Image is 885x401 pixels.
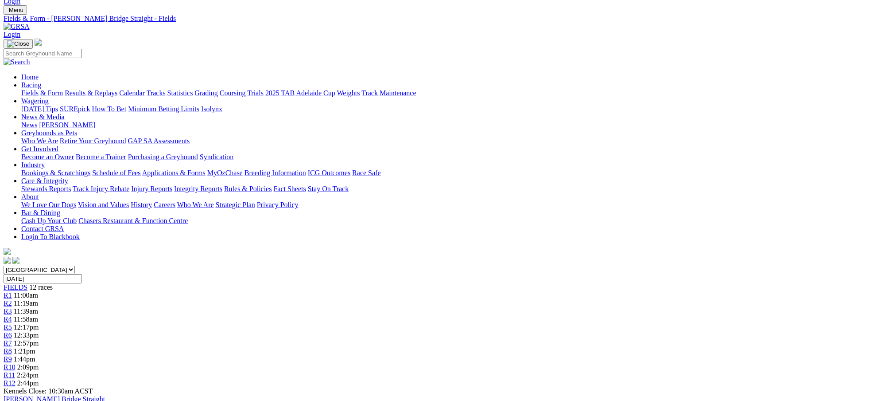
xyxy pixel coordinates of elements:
a: R8 [4,347,12,355]
a: [DATE] Tips [21,105,58,113]
a: FIELDS [4,283,27,291]
span: 12:57pm [14,339,39,347]
img: facebook.svg [4,257,11,264]
a: Track Maintenance [362,89,416,97]
a: Statistics [167,89,193,97]
span: 11:58am [14,315,38,323]
div: Fields & Form - [PERSON_NAME] Bridge Straight - Fields [4,15,881,23]
a: Isolynx [201,105,222,113]
a: Greyhounds as Pets [21,129,77,137]
a: Coursing [220,89,246,97]
a: R2 [4,299,12,307]
a: Chasers Restaurant & Function Centre [78,217,188,224]
a: GAP SA Assessments [128,137,190,145]
a: Login To Blackbook [21,233,80,240]
a: History [131,201,152,208]
a: R5 [4,323,12,331]
img: twitter.svg [12,257,19,264]
a: Rules & Policies [224,185,272,193]
a: Fact Sheets [274,185,306,193]
a: Syndication [200,153,233,161]
div: Wagering [21,105,881,113]
a: Wagering [21,97,49,105]
a: Contact GRSA [21,225,64,232]
a: Become an Owner [21,153,74,161]
a: Tracks [147,89,166,97]
button: Toggle navigation [4,39,33,49]
span: 12:17pm [14,323,39,331]
span: 12 races [29,283,53,291]
div: Bar & Dining [21,217,881,225]
a: R6 [4,331,12,339]
a: Cash Up Your Club [21,217,77,224]
a: Bar & Dining [21,209,60,216]
a: Race Safe [352,169,380,177]
a: R10 [4,363,16,371]
a: News [21,121,37,129]
div: About [21,201,881,209]
img: Search [4,58,30,66]
button: Toggle navigation [4,5,27,15]
a: Retire Your Greyhound [60,137,126,145]
a: About [21,193,39,200]
a: SUREpick [60,105,90,113]
a: R11 [4,371,15,379]
a: R4 [4,315,12,323]
a: Become a Trainer [76,153,126,161]
span: 1:21pm [14,347,35,355]
span: 1:44pm [14,355,35,363]
a: Purchasing a Greyhound [128,153,198,161]
a: Trials [247,89,264,97]
a: MyOzChase [207,169,243,177]
a: Schedule of Fees [92,169,140,177]
div: Get Involved [21,153,881,161]
a: Calendar [119,89,145,97]
span: 12:33pm [14,331,39,339]
a: 2025 TAB Adelaide Cup [265,89,335,97]
img: GRSA [4,23,30,31]
a: News & Media [21,113,65,121]
a: [PERSON_NAME] [39,121,95,129]
span: 11:19am [14,299,38,307]
div: Care & Integrity [21,185,881,193]
a: R9 [4,355,12,363]
a: Injury Reports [131,185,172,193]
a: How To Bet [92,105,127,113]
a: Home [21,73,39,81]
a: Grading [195,89,218,97]
a: ICG Outcomes [308,169,350,177]
a: Industry [21,161,45,169]
a: Fields & Form [21,89,63,97]
span: 2:44pm [17,379,39,387]
a: R12 [4,379,16,387]
a: R3 [4,307,12,315]
a: R1 [4,291,12,299]
a: Minimum Betting Limits [128,105,199,113]
a: Racing [21,81,41,89]
a: Who We Are [21,137,58,145]
span: 2:24pm [17,371,39,379]
span: 11:00am [14,291,38,299]
a: Track Injury Rebate [73,185,129,193]
a: Weights [337,89,360,97]
a: Careers [154,201,175,208]
div: News & Media [21,121,881,129]
img: logo-grsa-white.png [4,248,11,255]
a: Stay On Track [308,185,349,193]
div: Industry [21,169,881,177]
img: logo-grsa-white.png [35,39,42,46]
a: Strategic Plan [216,201,255,208]
a: Results & Replays [65,89,117,97]
span: Menu [9,7,23,13]
span: Kennels Close: 10:30am ACST [4,387,93,395]
a: Applications & Forms [142,169,206,177]
input: Select date [4,274,82,283]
